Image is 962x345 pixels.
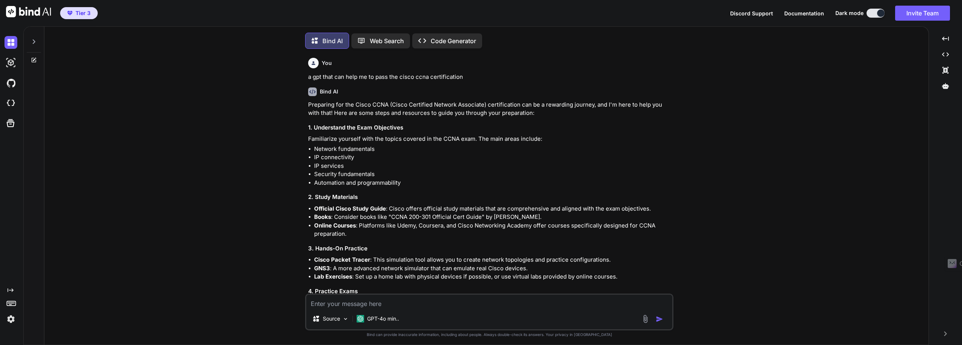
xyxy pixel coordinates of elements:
li: IP connectivity [314,153,672,162]
h3: 2. Study Materials [308,193,672,202]
h6: Bind AI [320,88,338,95]
li: IP services [314,162,672,170]
img: cloudideIcon [5,97,17,110]
li: Network fundamentals [314,145,672,154]
li: : This simulation tool allows you to create network topologies and practice configurations. [314,256,672,264]
img: icon [656,315,663,323]
p: Familiarize yourself with the topics covered in the CCNA exam. The main areas include: [308,135,672,143]
img: settings [5,313,17,325]
li: : Set up a home lab with physical devices if possible, or use virtual labs provided by online cou... [314,273,672,281]
img: darkAi-studio [5,56,17,69]
li: Security fundamentals [314,170,672,179]
p: a gpt that can help me to pass the cisco ccna certification [308,73,672,81]
strong: GNS3 [314,265,330,272]
img: githubDark [5,77,17,89]
strong: Books [314,213,331,220]
li: : Cisco offers official study materials that are comprehensive and aligned with the exam objectives. [314,205,672,213]
img: attachment [641,315,650,323]
span: Documentation [784,10,824,17]
li: : A more advanced network simulator that can emulate real Cisco devices. [314,264,672,273]
button: Invite Team [895,6,950,21]
h3: 3. Hands-On Practice [308,244,672,253]
p: Preparing for the Cisco CCNA (Cisco Certified Network Associate) certification can be a rewarding... [308,101,672,118]
img: Bind AI [6,6,51,17]
strong: Cisco Packet Tracer [314,256,370,263]
li: Automation and programmability [314,179,672,187]
p: Bind AI [322,36,343,45]
img: Pick Models [342,316,349,322]
img: GPT-4o mini [357,315,364,322]
span: Dark mode [835,9,864,17]
p: Bind can provide inaccurate information, including about people. Always double-check its answers.... [305,332,673,337]
img: premium [67,11,73,15]
p: Source [323,315,340,322]
p: Code Generator [431,36,476,45]
p: Web Search [370,36,404,45]
li: : Consider books like "CCNA 200-301 Official Cert Guide" by [PERSON_NAME]. [314,213,672,221]
strong: Official Cisco Study Guide [314,205,386,212]
h3: 4. Practice Exams [308,287,672,296]
strong: Online Courses [314,222,356,229]
strong: Lab Exercises [314,273,352,280]
p: GPT-4o min.. [367,315,399,322]
img: darkChat [5,36,17,49]
span: Tier 3 [76,9,91,17]
li: : Platforms like Udemy, Coursera, and Cisco Networking Academy offer courses specifically designe... [314,221,672,238]
h6: You [322,59,332,67]
button: premiumTier 3 [60,7,98,19]
span: Discord Support [730,10,773,17]
button: Discord Support [730,9,773,17]
button: Documentation [784,9,824,17]
h3: 1. Understand the Exam Objectives [308,124,672,132]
